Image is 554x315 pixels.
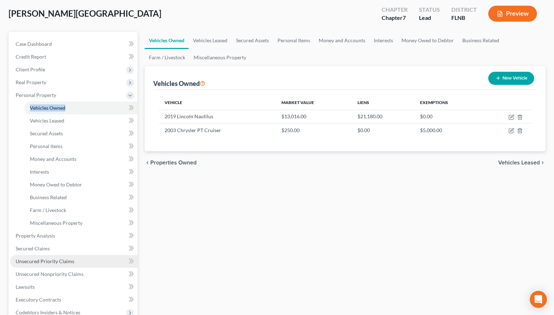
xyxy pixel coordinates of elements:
[370,32,397,49] a: Interests
[414,110,482,123] td: $0.00
[30,181,82,188] span: Money Owed to Debtor
[10,229,138,242] a: Property Analysis
[403,14,406,21] span: 7
[145,32,189,49] a: Vehicles Owned
[276,110,352,123] td: $13,016.00
[159,110,276,123] td: 2019 Lincoln Nautilus
[24,140,138,153] a: Personal Items
[352,96,414,110] th: Liens
[382,6,408,14] div: Chapter
[145,49,189,66] a: Farm / Livestock
[24,178,138,191] a: Money Owed to Debtor
[153,79,205,88] div: Vehicles Owned
[16,271,84,277] span: Unsecured Nonpriority Claims
[451,6,477,14] div: District
[10,38,138,50] a: Case Dashboard
[352,110,414,123] td: $21,180.00
[145,160,197,165] button: chevron_left Properties Owned
[16,41,52,47] span: Case Dashboard
[458,32,504,49] a: Business Related
[352,124,414,137] td: $0.00
[10,268,138,281] a: Unsecured Nonpriority Claims
[16,66,45,72] span: Client Profile
[276,96,352,110] th: Market Value
[488,6,537,22] button: Preview
[24,127,138,140] a: Secured Assets
[16,297,61,303] span: Executory Contracts
[24,114,138,127] a: Vehicles Leased
[10,50,138,63] a: Credit Report
[382,14,408,22] div: Chapter
[540,160,545,165] i: chevron_right
[189,32,232,49] a: Vehicles Leased
[414,96,482,110] th: Exemptions
[30,207,66,213] span: Farm / Livestock
[24,191,138,204] a: Business Related
[16,79,46,85] span: Real Property
[10,255,138,268] a: Unsecured Priority Claims
[24,217,138,229] a: Miscellaneous Property
[16,245,50,251] span: Secured Claims
[488,72,534,85] button: New Vehicle
[451,14,477,22] div: FLNB
[30,118,64,124] span: Vehicles Leased
[24,153,138,165] a: Money and Accounts
[30,130,63,136] span: Secured Assets
[10,293,138,306] a: Executory Contracts
[24,165,138,178] a: Interests
[30,169,49,175] span: Interests
[419,6,440,14] div: Status
[16,258,74,264] span: Unsecured Priority Claims
[24,204,138,217] a: Farm / Livestock
[30,156,76,162] span: Money and Accounts
[498,160,545,165] button: Vehicles Leased chevron_right
[159,96,276,110] th: Vehicle
[16,284,35,290] span: Lawsuits
[414,124,482,137] td: $5,000.00
[30,220,82,226] span: Miscellaneous Property
[30,143,63,149] span: Personal Items
[419,14,440,22] div: Lead
[16,233,55,239] span: Property Analysis
[397,32,458,49] a: Money Owed to Debtor
[276,124,352,137] td: $250.00
[145,160,150,165] i: chevron_left
[30,105,65,111] span: Vehicles Owned
[232,32,273,49] a: Secured Assets
[189,49,251,66] a: Miscellaneous Property
[530,291,547,308] div: Open Intercom Messenger
[24,102,138,114] a: Vehicles Owned
[159,124,276,137] td: 2003 Chrysler PT Cruiser
[273,32,314,49] a: Personal Items
[10,242,138,255] a: Secured Claims
[16,54,46,60] span: Credit Report
[10,281,138,293] a: Lawsuits
[150,160,197,165] span: Properties Owned
[314,32,370,49] a: Money and Accounts
[498,160,540,165] span: Vehicles Leased
[9,8,161,18] span: [PERSON_NAME][GEOGRAPHIC_DATA]
[16,92,56,98] span: Personal Property
[30,194,67,200] span: Business Related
